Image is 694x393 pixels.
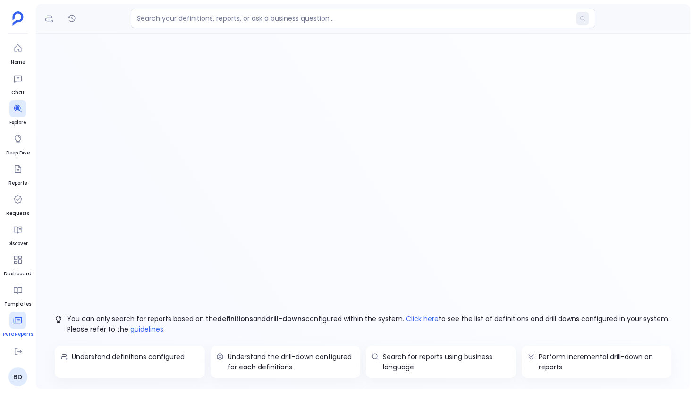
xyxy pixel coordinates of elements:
span: Home [9,59,26,66]
span: Click here [406,314,439,324]
span: Chat [9,89,26,96]
p: Understand definitions configured [72,351,199,362]
p: You can only search for reports based on the and configured within the system. to see the list of... [67,314,671,334]
input: Search your definitions, reports, or ask a business question... [137,14,570,23]
a: Home [9,40,26,66]
button: Definitions [42,11,57,26]
a: Templates [4,282,31,308]
a: Explore [9,100,26,127]
span: Deep Dive [6,149,30,157]
a: Discover [8,221,28,248]
a: Chat [9,70,26,96]
button: Reports History [64,11,79,26]
a: Requests [6,191,29,217]
a: guidelines [130,325,163,334]
a: Deep Dive [6,130,30,157]
span: drill-downs [266,314,305,324]
a: Reports [8,161,27,187]
span: Dashboard [4,270,32,278]
a: PetaReports [3,312,33,338]
span: Templates [4,300,31,308]
img: petavue logo [12,11,24,26]
p: Search for reports using business language [383,351,510,372]
a: Dashboard [4,251,32,278]
span: Explore [9,119,26,127]
a: BD [8,367,27,386]
span: PetaReports [3,331,33,338]
span: definitions [217,314,253,324]
span: Discover [8,240,28,248]
span: Requests [6,210,29,217]
p: Perform incremental drill-down on reports [539,351,666,372]
p: Understand the drill-down configured for each definitions [228,351,355,372]
span: Reports [8,179,27,187]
